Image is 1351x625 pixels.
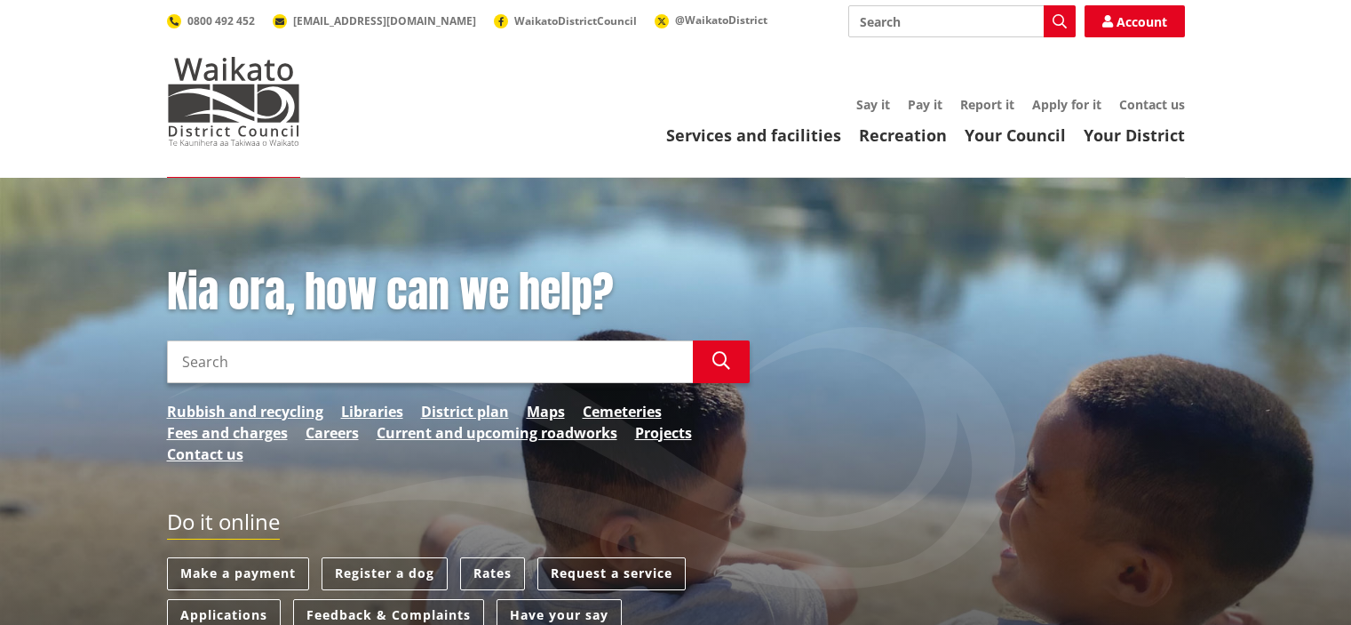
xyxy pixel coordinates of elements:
a: Contact us [1119,96,1185,113]
a: Projects [635,422,692,444]
a: @WaikatoDistrict [655,12,767,28]
a: WaikatoDistrictCouncil [494,13,637,28]
a: Request a service [537,557,686,590]
a: Fees and charges [167,422,288,444]
a: Maps [527,401,565,422]
a: Rubbish and recycling [167,401,323,422]
a: Say it [856,96,890,113]
h1: Kia ora, how can we help? [167,267,750,318]
a: Recreation [859,124,947,146]
span: @WaikatoDistrict [675,12,767,28]
a: Services and facilities [666,124,841,146]
span: WaikatoDistrictCouncil [514,13,637,28]
a: Rates [460,557,525,590]
a: Your District [1084,124,1185,146]
a: Contact us [167,444,243,465]
a: Careers [306,422,359,444]
span: [EMAIL_ADDRESS][DOMAIN_NAME] [293,13,476,28]
span: 0800 492 452 [187,13,255,28]
a: [EMAIL_ADDRESS][DOMAIN_NAME] [273,13,476,28]
a: Report it [960,96,1014,113]
a: Your Council [965,124,1066,146]
input: Search input [848,5,1076,37]
a: 0800 492 452 [167,13,255,28]
a: Cemeteries [583,401,662,422]
a: Pay it [908,96,942,113]
a: Libraries [341,401,403,422]
a: Make a payment [167,557,309,590]
a: Account [1085,5,1185,37]
a: Apply for it [1032,96,1101,113]
img: Waikato District Council - Te Kaunihera aa Takiwaa o Waikato [167,57,300,146]
input: Search input [167,341,693,383]
a: Register a dog [322,557,448,590]
a: District plan [421,401,509,422]
h2: Do it online [167,509,280,541]
a: Current and upcoming roadworks [377,422,617,444]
